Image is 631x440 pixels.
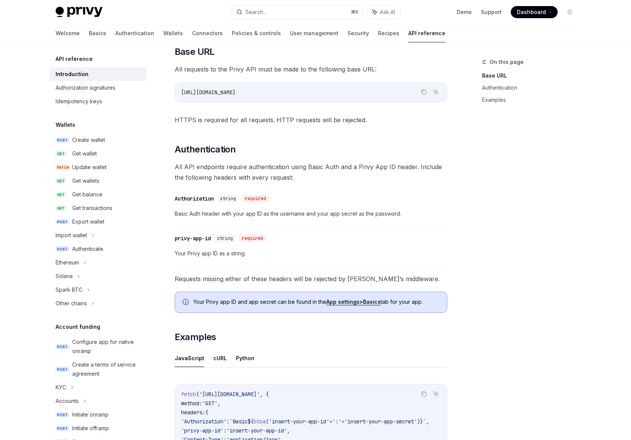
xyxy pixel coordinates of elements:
[239,235,266,242] div: required
[72,410,109,419] div: Initiate onramp
[254,418,266,425] span: btoa
[378,24,399,42] a: Recipes
[290,24,338,42] a: User management
[56,7,102,17] img: light logo
[56,367,69,372] span: POST
[426,418,429,425] span: ,
[196,391,199,398] span: (
[482,94,582,106] a: Examples
[181,89,236,96] span: [URL][DOMAIN_NAME]
[56,344,69,350] span: POST
[50,215,146,229] a: POSTExport wallet
[56,299,87,308] div: Other chains
[181,400,202,407] span: method:
[56,54,93,64] h5: API reference
[260,391,269,398] span: , {
[205,409,208,416] span: {
[183,299,190,306] svg: Info
[50,95,146,108] a: Idempotency keys
[50,242,146,256] a: POSTAuthenticate
[217,400,220,407] span: ,
[193,298,439,306] span: Your Privy app ID and app secret can be found in the tab for your app.
[266,418,269,425] span: (
[326,299,360,305] strong: App settings
[89,24,106,42] a: Basics
[56,137,69,143] span: POST
[115,24,154,42] a: Authentication
[482,70,582,82] a: Base URL
[50,408,146,421] a: POSTInitiate onramp
[56,192,66,197] span: GET
[50,160,146,174] a: PATCHUpdate wallet
[56,272,73,281] div: Solana
[232,24,281,42] a: Policies & controls
[50,201,146,215] a: GETGet transactions
[175,64,447,75] span: All requests to the Privy API must be made to the following base URL:
[431,87,441,97] button: Ask AI
[420,418,423,425] span: }
[72,217,104,226] div: Export wallet
[223,427,226,434] span: :
[181,391,196,398] span: fetch
[419,389,429,399] button: Copy the contents from the code block
[56,322,100,331] h5: Account funding
[269,418,329,425] span: 'insert-your-app-id'
[181,427,223,434] span: 'privy-app-id'
[347,24,369,42] a: Security
[220,196,236,202] span: string
[181,409,205,416] span: headers:
[287,427,290,434] span: ,
[511,6,558,18] a: Dashboard
[56,231,87,240] div: Import wallet
[175,249,447,258] span: Your Privy app ID as a string.
[72,204,112,213] div: Get transactions
[175,162,447,183] span: All API endpoints require authentication using Basic Auth and a Privy App ID header. Include the ...
[175,331,216,343] span: Examples
[56,165,71,170] span: PATCH
[332,418,341,425] span: ':'
[72,190,102,199] div: Get balance
[363,299,381,305] strong: Basics
[72,337,142,356] div: Configure app for native onramp
[56,285,82,294] div: Spark BTC
[163,24,183,42] a: Wallets
[56,396,79,406] div: Accounts
[423,418,426,425] span: `
[72,135,105,145] div: Create wallet
[482,82,582,94] a: Authentication
[72,149,97,158] div: Get wallet
[56,205,66,211] span: GET
[56,246,69,252] span: POST
[56,178,66,184] span: GET
[419,87,429,97] button: Copy the contents from the code block
[408,24,445,42] a: API reference
[56,219,69,225] span: POST
[72,424,109,433] div: Initiate offramp
[56,120,75,129] h5: Wallets
[56,412,69,418] span: POST
[217,235,233,241] span: string
[380,8,395,16] span: Ask AI
[226,427,287,434] span: 'insert-your-app-id'
[175,349,204,367] button: JavaScript
[56,426,69,431] span: POST
[50,174,146,188] a: GETGet wallets
[50,81,146,95] a: Authorization signatures
[564,6,576,18] button: Toggle dark mode
[175,274,447,284] span: Requests missing either of these headers will be rejected by [PERSON_NAME]’s middleware.
[213,349,227,367] button: cURL
[181,418,226,425] span: 'Authorization'
[56,97,102,106] div: Idempotency keys
[417,418,420,425] span: )
[175,115,447,125] span: HTTPS is required for all requests. HTTP requests will be rejected.
[226,418,229,425] span: :
[175,235,211,242] div: privy-app-id
[175,143,236,155] span: Authentication
[56,70,88,79] div: Introduction
[192,24,223,42] a: Connectors
[517,8,546,16] span: Dashboard
[72,360,142,378] div: Create a terms of service agreement
[199,391,260,398] span: '[URL][DOMAIN_NAME]'
[72,244,103,253] div: Authenticate
[56,151,66,157] span: GET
